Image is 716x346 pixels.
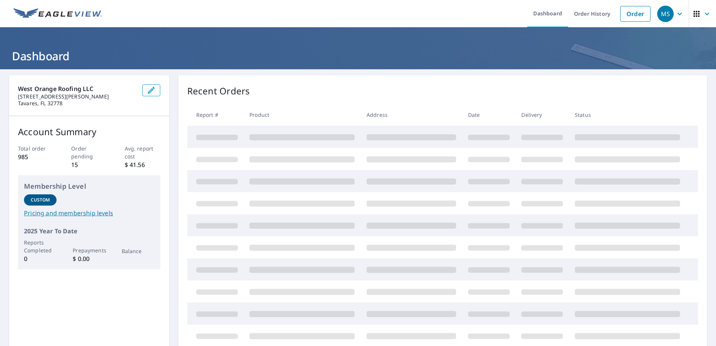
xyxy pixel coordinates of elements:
p: $ 0.00 [73,254,105,263]
p: Tavares, FL 32778 [18,100,136,107]
p: Total order [18,145,54,152]
th: Address [361,104,462,126]
a: Pricing and membership levels [24,209,154,218]
p: 985 [18,152,54,161]
p: West Orange Roofing LLC [18,84,136,93]
p: [STREET_ADDRESS][PERSON_NAME] [18,93,136,100]
img: EV Logo [13,8,102,19]
div: MS [657,6,674,22]
th: Report # [187,104,244,126]
p: 2025 Year To Date [24,227,154,236]
p: Account Summary [18,125,160,139]
p: Membership Level [24,181,154,191]
th: Product [243,104,361,126]
h1: Dashboard [9,48,707,64]
p: Reports Completed [24,239,57,254]
p: Recent Orders [187,84,250,98]
p: 0 [24,254,57,263]
th: Date [462,104,516,126]
p: $ 41.56 [125,160,160,169]
p: Balance [122,247,154,255]
a: Order [620,6,650,22]
p: 15 [71,160,107,169]
p: Order pending [71,145,107,160]
p: Custom [31,197,50,203]
p: Avg. report cost [125,145,160,160]
p: Prepayments [73,246,105,254]
th: Status [569,104,686,126]
th: Delivery [515,104,569,126]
